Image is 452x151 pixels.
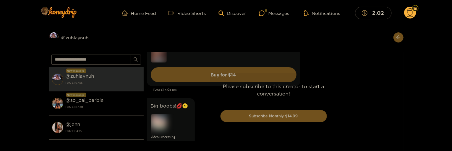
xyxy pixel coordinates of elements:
[220,83,327,97] p: Please subscribe to this creator to start a conversation!
[413,7,417,10] img: Fan Level
[355,7,392,19] button: 2.02
[52,122,63,133] img: conversation
[66,128,141,134] strong: [DATE] 14:25
[396,35,401,40] span: arrow-left
[302,10,342,16] button: Notifications
[66,73,94,79] strong: @ zuhlaynuh
[259,10,290,17] div: Messages
[66,80,141,86] strong: [DATE] 07:55
[169,10,177,16] span: video-camera
[220,110,327,122] button: Subscribe Monthly $14.99
[169,10,206,16] a: Video Shorts
[66,97,104,103] strong: @ so_cal_barbie
[219,10,246,16] a: Discover
[362,10,371,16] span: dollar
[66,93,86,97] div: New message
[393,32,404,43] button: arrow-left
[66,69,86,73] div: New message
[131,55,141,65] button: search
[122,10,131,16] span: home
[66,104,141,110] strong: [DATE] 07:30
[66,121,80,127] strong: @ jenn
[52,74,63,85] img: conversation
[122,10,156,16] a: Home Feed
[49,32,144,43] div: @zuhlaynuh
[133,57,138,62] span: search
[371,10,385,16] mark: 2.02
[52,98,63,109] img: conversation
